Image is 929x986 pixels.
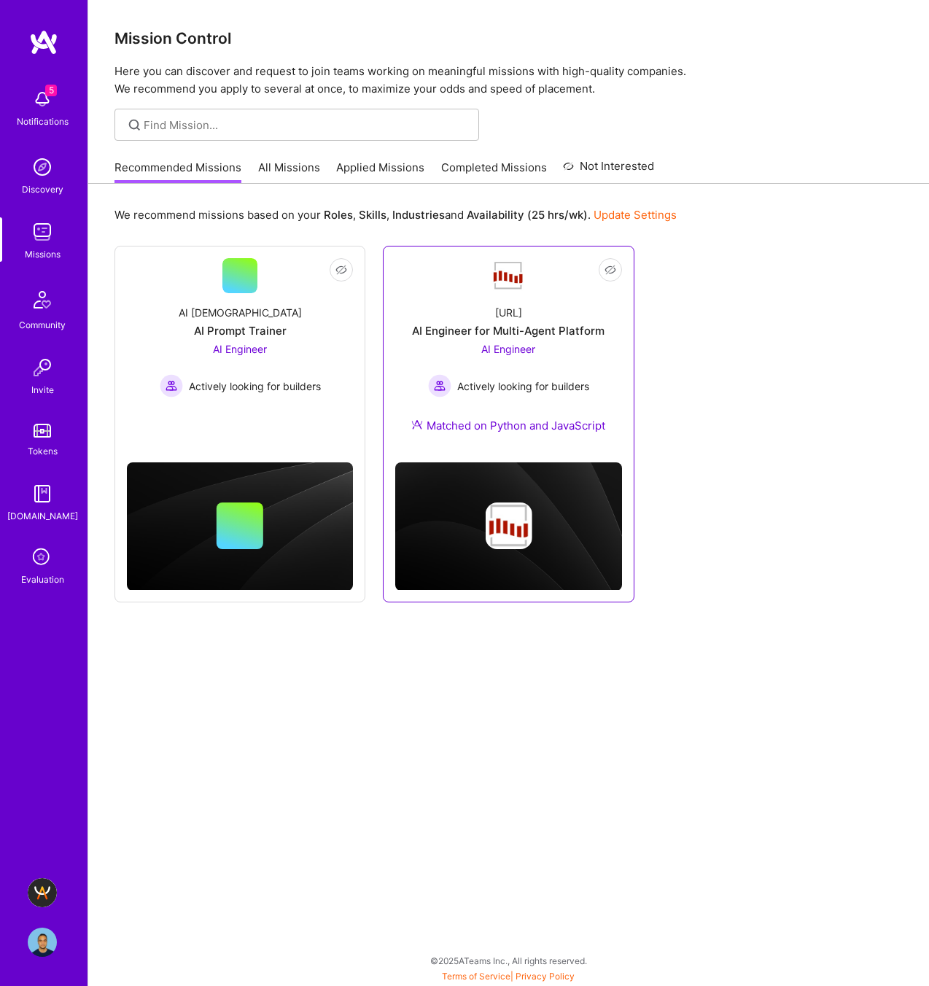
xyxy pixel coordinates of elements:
[179,305,302,320] div: AI [DEMOGRAPHIC_DATA]
[22,182,63,197] div: Discovery
[28,544,56,572] i: icon SelectionTeam
[563,158,654,184] a: Not Interested
[516,971,575,982] a: Privacy Policy
[194,323,287,338] div: AI Prompt Trainer
[29,29,58,55] img: logo
[594,208,677,222] a: Update Settings
[21,572,64,587] div: Evaluation
[411,418,605,433] div: Matched on Python and JavaScript
[126,117,143,133] i: icon SearchGrey
[359,208,386,222] b: Skills
[28,85,57,114] img: bell
[336,160,424,184] a: Applied Missions
[324,208,353,222] b: Roles
[25,282,60,317] img: Community
[127,462,353,590] img: cover
[457,379,589,394] span: Actively looking for builders
[442,971,510,982] a: Terms of Service
[28,217,57,246] img: teamwork
[127,258,353,418] a: AI [DEMOGRAPHIC_DATA]AI Prompt TrainerAI Engineer Actively looking for buildersActively looking f...
[467,208,588,222] b: Availability (25 hrs/wk)
[114,63,903,98] p: Here you can discover and request to join teams working on meaningful missions with high-quality ...
[412,323,605,338] div: AI Engineer for Multi-Agent Platform
[495,305,522,320] div: [URL]
[88,942,929,979] div: © 2025 ATeams Inc., All rights reserved.
[258,160,320,184] a: All Missions
[411,419,423,430] img: Ateam Purple Icon
[395,258,621,451] a: Company Logo[URL]AI Engineer for Multi-Agent PlatformAI Engineer Actively looking for buildersAct...
[24,878,61,907] a: A.Team - Grow A.Team's Community & Demand
[428,374,451,397] img: Actively looking for builders
[392,208,445,222] b: Industries
[28,878,57,907] img: A.Team - Grow A.Team's Community & Demand
[481,343,535,355] span: AI Engineer
[160,374,183,397] img: Actively looking for builders
[7,508,78,524] div: [DOMAIN_NAME]
[19,317,66,333] div: Community
[114,207,677,222] p: We recommend missions based on your , , and .
[395,462,621,590] img: cover
[28,479,57,508] img: guide book
[442,971,575,982] span: |
[24,928,61,957] a: User Avatar
[189,379,321,394] span: Actively looking for builders
[491,260,526,291] img: Company Logo
[17,114,69,129] div: Notifications
[34,424,51,438] img: tokens
[335,264,347,276] i: icon EyeClosed
[605,264,616,276] i: icon EyeClosed
[114,29,903,47] h3: Mission Control
[114,160,241,184] a: Recommended Missions
[485,502,532,549] img: Company logo
[25,246,61,262] div: Missions
[28,152,57,182] img: discovery
[213,343,267,355] span: AI Engineer
[28,928,57,957] img: User Avatar
[28,353,57,382] img: Invite
[441,160,547,184] a: Completed Missions
[28,443,58,459] div: Tokens
[144,117,468,133] input: Find Mission...
[45,85,57,96] span: 5
[31,382,54,397] div: Invite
